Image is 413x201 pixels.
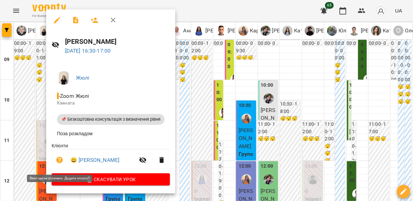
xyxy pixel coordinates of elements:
a: 😀 [PERSON_NAME] [70,156,119,164]
span: Скасувати Урок [57,175,165,183]
a: Жюлі [76,75,90,81]
li: Поза розкладом [52,127,170,140]
ul: Клієнти [52,142,170,174]
img: a3bfcddf6556b8c8331b99a2d66cc7fb.png [57,71,70,85]
span: 📌 Безкоштовна консультація з визначення рівня [57,116,165,122]
span: - Zoom Жюлі [57,93,91,99]
a: [DATE] 16:30-17:00 [65,48,111,54]
p: Кімната [57,100,165,107]
h6: [PERSON_NAME] [65,36,170,47]
button: Скасувати Урок [52,173,170,185]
